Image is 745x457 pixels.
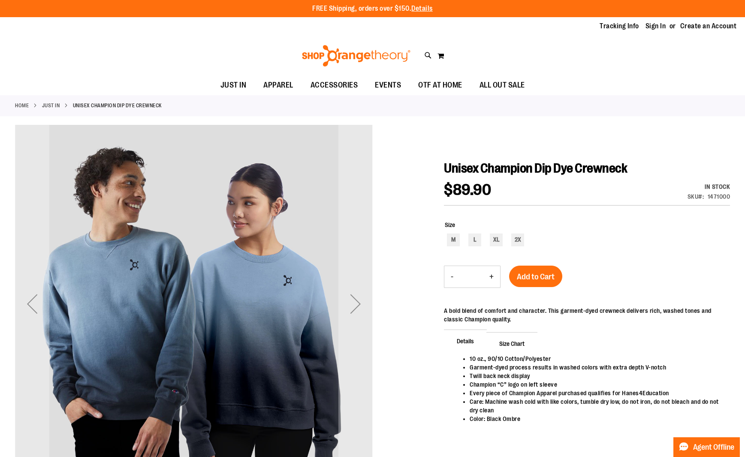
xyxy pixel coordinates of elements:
input: Product quantity [460,266,483,287]
span: $89.90 [444,181,491,199]
button: Increase product quantity [483,266,500,288]
li: Twill back neck display [470,372,721,380]
span: JUST IN [220,76,247,95]
div: M [447,233,460,246]
strong: Unisex Champion Dip Dye Crewneck [73,102,162,109]
a: Details [411,5,433,12]
li: Care: Machine wash cold with like colors, tumble dry low, do not iron, do not bleach and do not d... [470,397,721,415]
li: Every piece of Champion Apparel purchased qualifies for Hanes4Education [470,389,721,397]
li: Color: Black Ombre [470,415,721,423]
button: Add to Cart [509,266,562,287]
span: ACCESSORIES [311,76,358,95]
strong: SKU [688,193,704,200]
span: Unisex Champion Dip Dye Crewneck [444,161,627,176]
li: Garment-dyed process results in washed colors with extra depth V-notch [470,363,721,372]
a: Create an Account [680,21,737,31]
span: ALL OUT SALE [480,76,525,95]
p: FREE Shipping, orders over $150. [312,4,433,14]
a: Home [15,102,29,109]
span: APPAREL [263,76,293,95]
span: Details [444,330,487,352]
div: 1471000 [708,192,730,201]
img: Shop Orangetheory [301,45,412,67]
span: OTF AT HOME [418,76,462,95]
button: Agent Offline [673,437,740,457]
div: 2X [511,233,524,246]
span: Add to Cart [517,272,555,281]
span: Agent Offline [693,443,734,451]
span: Size Chart [486,332,537,354]
span: Size [445,221,455,228]
div: A bold blend of comfort and character. This garment-dyed crewneck delivers rich, washed tones and... [444,306,730,324]
div: L [468,233,481,246]
li: 10 oz., 90/10 Cotton/Polyester [470,354,721,363]
div: Availability [688,182,730,191]
div: XL [490,233,503,246]
div: In stock [688,182,730,191]
button: Decrease product quantity [444,266,460,288]
a: Sign In [645,21,666,31]
a: Tracking Info [600,21,639,31]
li: Champion “C” logo on left sleeve [470,380,721,389]
a: JUST IN [42,102,60,109]
span: EVENTS [375,76,401,95]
